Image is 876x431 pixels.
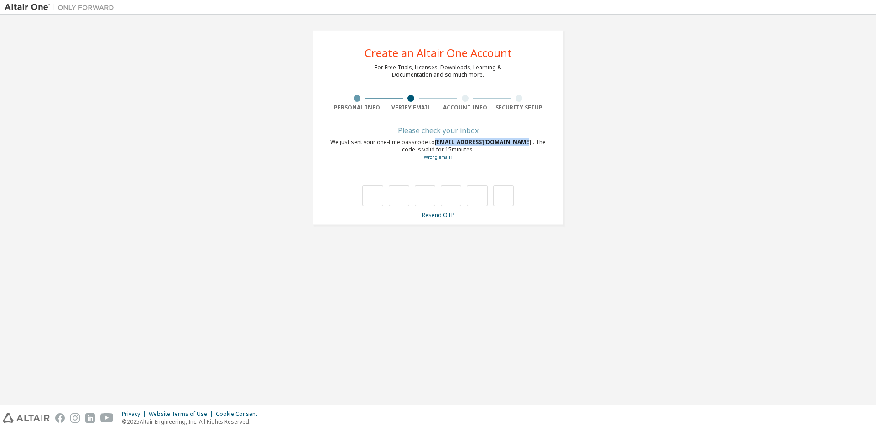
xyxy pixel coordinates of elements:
[100,413,114,423] img: youtube.svg
[365,47,512,58] div: Create an Altair One Account
[5,3,119,12] img: Altair One
[330,139,546,161] div: We just sent your one-time passcode to . The code is valid for 15 minutes.
[216,410,263,418] div: Cookie Consent
[438,104,492,111] div: Account Info
[55,413,65,423] img: facebook.svg
[435,138,533,146] span: [EMAIL_ADDRESS][DOMAIN_NAME]
[85,413,95,423] img: linkedin.svg
[330,128,546,133] div: Please check your inbox
[384,104,438,111] div: Verify Email
[122,418,263,426] p: © 2025 Altair Engineering, Inc. All Rights Reserved.
[70,413,80,423] img: instagram.svg
[3,413,50,423] img: altair_logo.svg
[375,64,501,78] div: For Free Trials, Licenses, Downloads, Learning & Documentation and so much more.
[424,154,452,160] a: Go back to the registration form
[330,104,384,111] div: Personal Info
[492,104,547,111] div: Security Setup
[149,410,216,418] div: Website Terms of Use
[422,211,454,219] a: Resend OTP
[122,410,149,418] div: Privacy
